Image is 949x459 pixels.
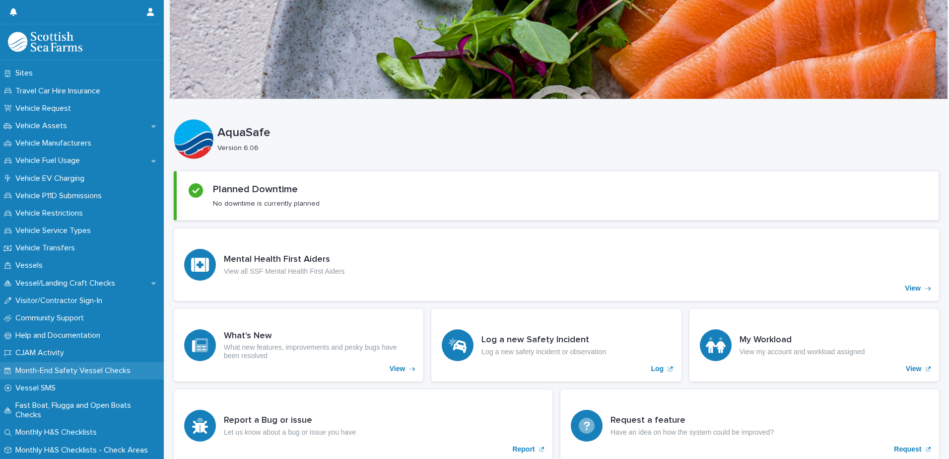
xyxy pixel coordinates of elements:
[11,226,99,235] p: Vehicle Service Types
[174,309,423,382] a: View
[11,121,75,131] p: Vehicle Assets
[11,69,41,78] p: Sites
[894,445,921,454] p: Request
[11,313,92,323] p: Community Support
[651,365,664,373] p: Log
[390,365,406,373] p: View
[224,254,344,265] h3: Mental Health First Aiders
[217,144,931,153] p: Version 6.06
[11,366,138,376] p: Month-End Safety Vessel Checks
[11,296,110,306] p: Visitor/Contractor Sign-In
[174,229,939,301] a: View
[740,348,865,356] p: View my account and workload assigned
[11,401,164,420] p: Fast Boat, Flugga and Open Boats Checks
[8,32,82,52] img: bPIBxiqnSb2ggTQWdOVV
[481,348,606,356] p: Log a new safety incident or observation
[431,309,681,382] a: Log
[11,86,108,96] p: Travel Car Hire Insurance
[11,348,72,358] p: CJAM Activity
[610,428,774,437] p: Have an idea on how the system could be improved?
[512,445,535,454] p: Report
[11,446,156,455] p: Monthly H&S Checklists - Check Areas
[11,243,83,253] p: Vehicle Transfers
[224,267,344,276] p: View all SSF Mental Health First Aiders
[213,183,298,195] h2: Planned Downtime
[906,365,922,373] p: View
[11,209,91,218] p: Vehicle Restrictions
[481,335,606,346] h3: Log a new Safety Incident
[11,191,110,201] p: Vehicle P11D Submissions
[11,104,79,113] p: Vehicle Request
[224,428,356,437] p: Let us know about a bug or issue you have
[610,415,774,426] h3: Request a feature
[11,261,51,270] p: Vessels
[11,428,105,437] p: Monthly H&S Checklists
[11,174,92,183] p: Vehicle EV Charging
[11,139,99,148] p: Vehicle Manufacturers
[224,343,413,360] p: What new features, improvements and pesky bugs have been resolved
[11,331,108,340] p: Help and Documentation
[224,415,356,426] h3: Report a Bug or issue
[740,335,865,346] h3: My Workload
[213,199,320,208] p: No downtime is currently planned
[217,126,935,140] p: AquaSafe
[11,279,123,288] p: Vessel/Landing Craft Checks
[11,383,64,393] p: Vessel SMS
[11,156,88,165] p: Vehicle Fuel Usage
[689,309,939,382] a: View
[905,284,921,293] p: View
[224,331,413,342] h3: What's New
